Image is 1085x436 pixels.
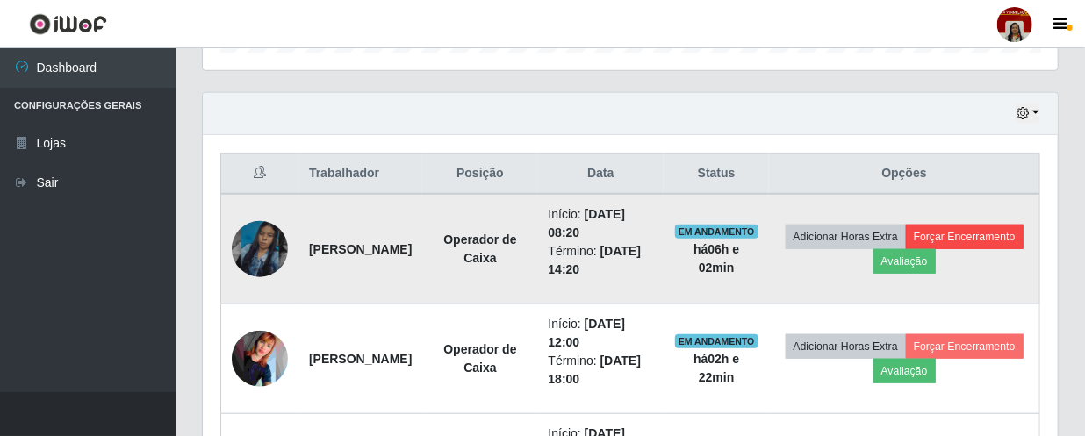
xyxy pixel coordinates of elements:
[873,359,936,383] button: Avaliação
[549,315,654,352] li: Início:
[549,242,654,279] li: Término:
[443,232,516,265] strong: Operador de Caixa
[786,334,906,359] button: Adicionar Horas Extra
[906,334,1024,359] button: Forçar Encerramento
[549,352,654,389] li: Término:
[675,225,758,239] span: EM ANDAMENTO
[422,154,537,195] th: Posição
[298,154,422,195] th: Trabalhador
[693,352,739,384] strong: há 02 h e 22 min
[786,225,906,249] button: Adicionar Horas Extra
[906,225,1024,249] button: Forçar Encerramento
[309,352,412,366] strong: [PERSON_NAME]
[873,249,936,274] button: Avaliação
[549,317,626,349] time: [DATE] 12:00
[549,207,626,239] time: [DATE] 08:20
[443,342,516,375] strong: Operador de Caixa
[769,154,1039,195] th: Opções
[309,242,412,256] strong: [PERSON_NAME]
[675,334,758,348] span: EM ANDAMENTO
[549,205,654,242] li: Início:
[664,154,769,195] th: Status
[693,242,739,275] strong: há 06 h e 02 min
[538,154,665,195] th: Data
[232,199,288,299] img: 1748993831406.jpeg
[29,13,107,35] img: CoreUI Logo
[232,331,288,387] img: 1651545393284.jpeg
